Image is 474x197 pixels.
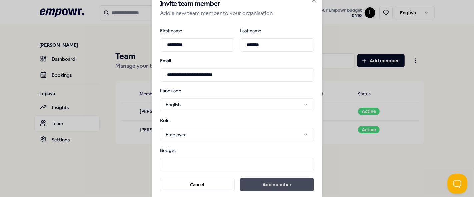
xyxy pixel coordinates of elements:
label: Role [160,118,195,123]
button: Cancel [160,178,235,191]
h2: Invite team member [160,0,314,7]
p: Add a new team member to your organisation [160,9,314,18]
label: Language [160,88,195,93]
label: First name [160,28,234,33]
label: Email [160,58,314,63]
button: Add member [240,178,314,191]
label: Budget [160,148,195,153]
label: Last name [240,28,314,33]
